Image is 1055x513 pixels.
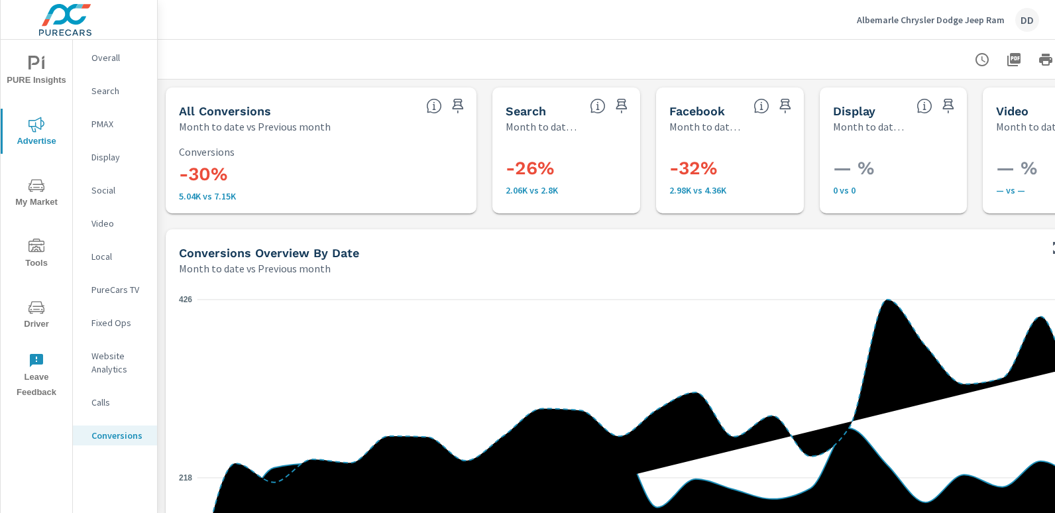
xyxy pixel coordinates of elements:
[73,280,157,300] div: PureCars TV
[91,349,146,376] p: Website Analytics
[91,51,146,64] p: Overall
[5,178,68,210] span: My Market
[73,426,157,445] div: Conversions
[91,217,146,230] p: Video
[73,392,157,412] div: Calls
[73,114,157,134] div: PMAX
[91,117,146,131] p: PMAX
[179,295,192,304] text: 426
[179,260,331,276] p: Month to date vs Previous month
[775,95,796,117] span: Save this to your personalized report
[91,184,146,197] p: Social
[91,316,146,329] p: Fixed Ops
[506,157,681,180] h3: -26%
[91,84,146,97] p: Search
[753,98,769,114] span: All conversions reported from Facebook with duplicates filtered out
[590,98,606,114] span: Search Conversions include Actions, Leads and Unmapped Conversions.
[833,104,875,118] h5: Display
[833,119,907,135] p: Month to date vs Previous month
[91,429,146,442] p: Conversions
[833,157,1008,180] h3: — %
[447,95,469,117] span: Save this to your personalized report
[179,473,192,483] text: 218
[1001,46,1027,73] button: "Export Report to PDF"
[91,396,146,409] p: Calls
[73,180,157,200] div: Social
[1015,8,1039,32] div: DD
[5,56,68,88] span: PURE Insights
[938,95,959,117] span: Save this to your personalized report
[916,98,932,114] span: Display Conversions include Actions, Leads and Unmapped Conversions
[5,300,68,332] span: Driver
[5,117,68,149] span: Advertise
[179,146,463,158] p: Conversions
[91,150,146,164] p: Display
[91,250,146,263] p: Local
[179,104,271,118] h5: All Conversions
[91,283,146,296] p: PureCars TV
[506,185,681,196] p: 2,064 vs 2,796
[506,119,579,135] p: Month to date vs Previous month
[73,346,157,379] div: Website Analytics
[5,353,68,400] span: Leave Feedback
[996,104,1028,118] h5: Video
[1,40,72,406] div: nav menu
[179,246,359,260] h5: Conversions Overview By Date
[179,119,331,135] p: Month to date vs Previous month
[857,14,1005,26] p: Albemarle Chrysler Dodge Jeep Ram
[73,48,157,68] div: Overall
[426,98,442,114] span: All Conversions include Actions, Leads and Unmapped Conversions
[73,81,157,101] div: Search
[611,95,632,117] span: Save this to your personalized report
[179,191,463,201] p: 5,040 vs 7,155
[669,119,743,135] p: Month to date vs Previous month
[506,104,546,118] h5: Search
[669,185,844,196] p: 2,976 vs 4,359
[5,239,68,271] span: Tools
[73,147,157,167] div: Display
[179,163,463,186] h3: -30%
[73,313,157,333] div: Fixed Ops
[669,104,725,118] h5: Facebook
[833,185,1008,196] p: 0 vs 0
[73,213,157,233] div: Video
[669,157,844,180] h3: -32%
[73,247,157,266] div: Local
